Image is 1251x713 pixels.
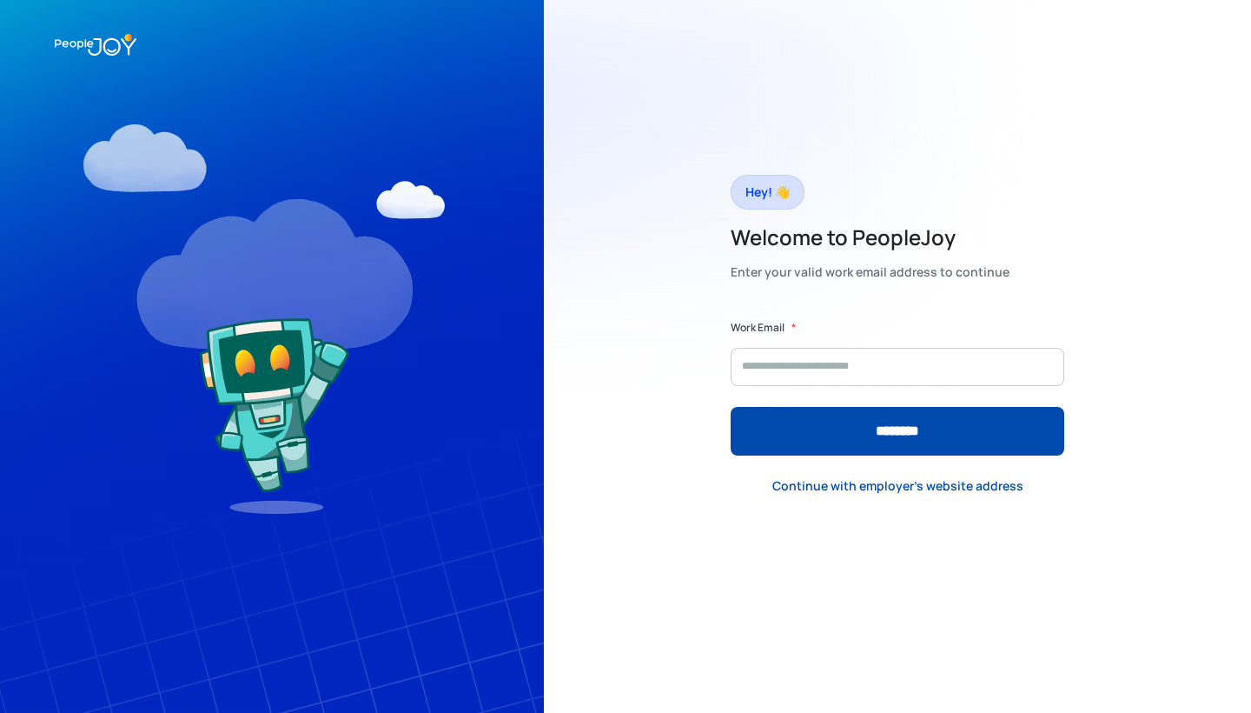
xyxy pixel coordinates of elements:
[731,319,784,337] label: Work Email
[772,477,1023,495] div: Continue with employer's website address
[758,469,1037,504] a: Continue with employer's website address
[731,223,1009,251] h2: Welcome to PeopleJoy
[731,319,1064,456] form: Form
[731,260,1009,284] div: Enter your valid work email address to continue
[745,180,790,204] div: Hey! 👋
